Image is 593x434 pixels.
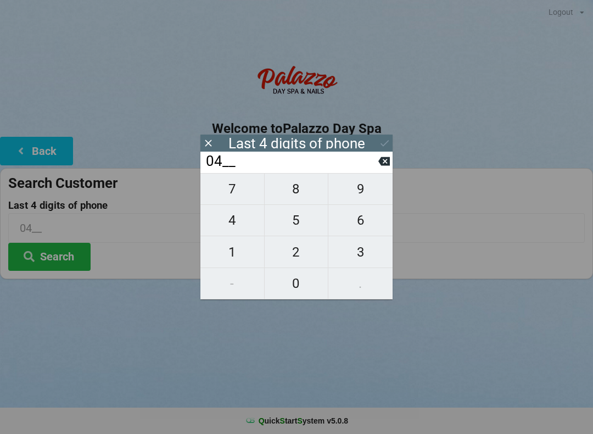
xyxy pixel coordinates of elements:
[200,173,265,205] button: 7
[265,272,328,295] span: 0
[328,236,393,268] button: 3
[265,173,329,205] button: 8
[200,205,265,236] button: 4
[200,209,264,232] span: 4
[265,236,329,268] button: 2
[200,236,265,268] button: 1
[328,241,393,264] span: 3
[328,173,393,205] button: 9
[328,209,393,232] span: 6
[328,205,393,236] button: 6
[328,177,393,201] span: 9
[265,268,329,299] button: 0
[200,177,264,201] span: 7
[200,241,264,264] span: 1
[265,209,328,232] span: 5
[265,241,328,264] span: 2
[265,205,329,236] button: 5
[265,177,328,201] span: 8
[228,138,365,149] div: Last 4 digits of phone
